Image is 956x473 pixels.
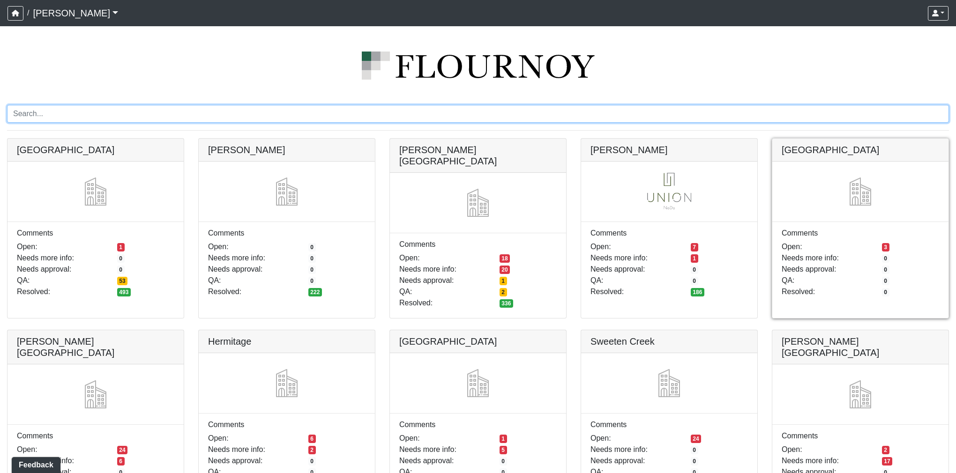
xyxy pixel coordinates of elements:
[7,105,949,123] input: Search
[7,454,62,473] iframe: Ybug feedback widget
[33,4,118,22] a: [PERSON_NAME]
[7,52,949,80] img: logo
[23,4,33,22] span: /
